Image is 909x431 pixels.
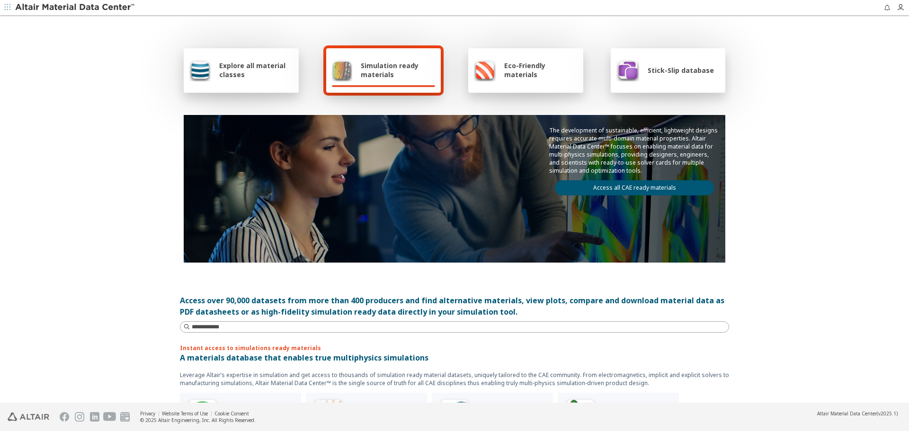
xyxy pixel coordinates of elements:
p: A materials database that enables true multiphysics simulations [180,352,729,363]
a: Cookie Consent [214,410,249,417]
a: Privacy [140,410,155,417]
p: The development of sustainable, efficient, lightweight designs requires accurate multi-domain mat... [549,126,720,175]
a: Access all CAE ready materials [555,180,714,195]
a: Website Terms of Use [162,410,208,417]
span: Stick-Slip database [648,66,714,75]
p: Leverage Altair’s expertise in simulation and get access to thousands of simulation ready materia... [180,371,729,387]
p: Instant access to simulations ready materials [180,344,729,352]
img: Altair Engineering [8,413,49,421]
img: Altair Material Data Center [15,3,136,12]
div: © 2025 Altair Engineering, Inc. All Rights Reserved. [140,417,256,423]
img: Simulation ready materials [332,59,352,81]
img: Stick-Slip database [616,59,639,81]
img: Explore all material classes [189,59,211,81]
span: Simulation ready materials [361,61,435,79]
span: Explore all material classes [219,61,293,79]
img: Eco-Friendly materials [474,59,496,81]
span: Altair Material Data Center [817,410,877,417]
div: (v2025.1) [817,410,898,417]
span: Eco-Friendly materials [504,61,577,79]
div: Access over 90,000 datasets from more than 400 producers and find alternative materials, view plo... [180,295,729,317]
